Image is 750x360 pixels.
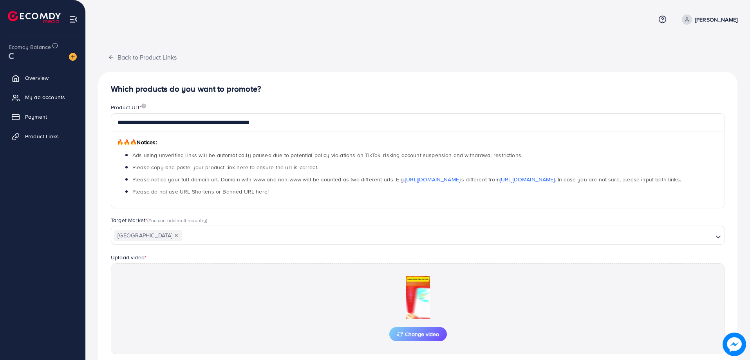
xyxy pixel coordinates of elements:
p: [PERSON_NAME] [695,15,737,24]
button: Change video [389,327,447,341]
label: Product Url [111,103,146,111]
span: Ads using unverified links will be automatically paused due to potential policy violations on Tik... [132,151,522,159]
a: [PERSON_NAME] [679,14,737,25]
span: Please copy and paste your product link here to ensure the url is correct. [132,163,318,171]
a: Payment [6,109,80,125]
span: Payment [25,113,47,121]
span: Please do not use URL Shortens or Banned URL here! [132,188,269,195]
a: [URL][DOMAIN_NAME] [500,175,555,183]
div: Search for option [111,226,725,244]
span: Ecomdy Balance [9,43,51,51]
span: My ad accounts [25,93,65,101]
button: Back to Product Links [98,49,186,65]
label: Target Market [111,216,208,224]
span: Please notice your full domain url. Domain with www and non-www will be counted as two different ... [132,175,681,183]
img: Preview Image [379,276,457,319]
a: [URL][DOMAIN_NAME] [405,175,460,183]
input: Search for option [183,230,712,242]
span: Overview [25,74,49,82]
span: Notices: [117,138,157,146]
span: (You can add multi-country) [147,217,207,224]
h4: Which products do you want to promote? [111,84,725,94]
a: Overview [6,70,80,86]
img: logo [8,11,61,23]
span: [GEOGRAPHIC_DATA] [114,230,182,241]
span: Product Links [25,132,59,140]
img: menu [69,15,78,24]
span: 🔥🔥🔥 [117,138,137,146]
img: image [69,53,77,61]
img: image [141,103,146,109]
img: image [723,333,746,356]
a: Product Links [6,128,80,144]
label: Upload video [111,253,146,261]
button: Deselect Pakistan [174,233,178,237]
span: Change video [397,331,439,337]
a: My ad accounts [6,89,80,105]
